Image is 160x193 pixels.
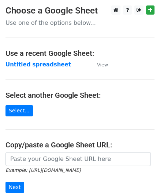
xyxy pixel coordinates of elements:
h3: Choose a Google Sheet [5,5,155,16]
small: Example: [URL][DOMAIN_NAME] [5,167,81,173]
input: Next [5,182,24,193]
p: Use one of the options below... [5,19,155,27]
h4: Use a recent Google Sheet: [5,49,155,58]
input: Paste your Google Sheet URL here [5,152,151,166]
h4: Select another Google Sheet: [5,91,155,100]
small: View [97,62,108,67]
a: Select... [5,105,33,116]
a: Untitled spreadsheet [5,61,71,68]
a: View [90,61,108,68]
h4: Copy/paste a Google Sheet URL: [5,140,155,149]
